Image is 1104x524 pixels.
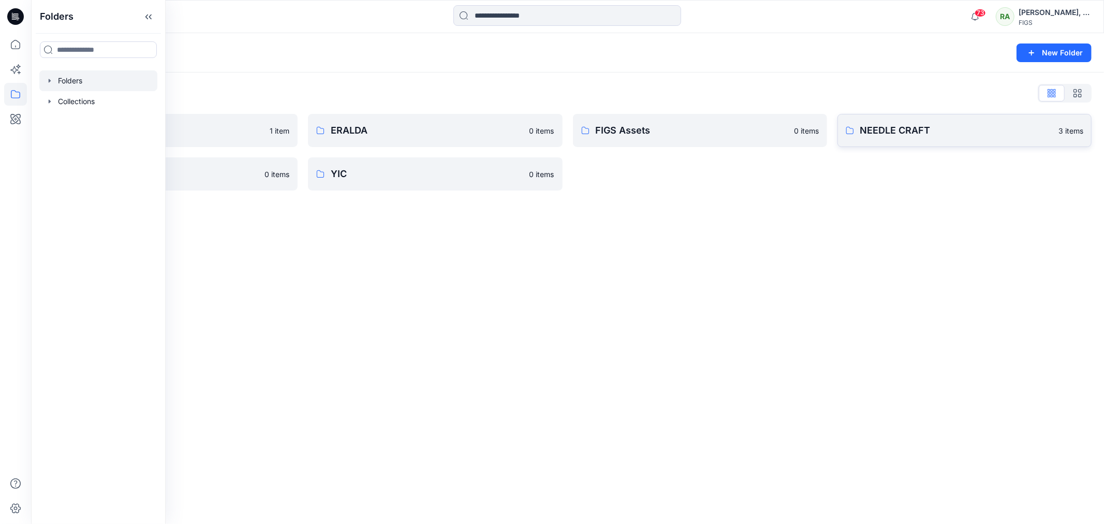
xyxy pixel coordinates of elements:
[43,157,298,191] a: [PERSON_NAME]0 items
[573,114,827,147] a: FIGS Assets0 items
[331,167,523,181] p: YIC
[43,114,298,147] a: Browzwear Studio1 item
[331,123,523,138] p: ERALDA
[1019,6,1091,19] div: [PERSON_NAME], [PERSON_NAME]
[996,7,1014,26] div: RA
[1058,125,1083,136] p: 3 items
[308,114,562,147] a: ERALDA0 items
[860,123,1052,138] p: NEEDLE CRAFT
[308,157,562,191] a: YIC0 items
[596,123,788,138] p: FIGS Assets
[270,125,289,136] p: 1 item
[529,169,554,180] p: 0 items
[529,125,554,136] p: 0 items
[264,169,289,180] p: 0 items
[975,9,986,17] span: 73
[837,114,1092,147] a: NEEDLE CRAFT3 items
[794,125,819,136] p: 0 items
[1017,43,1092,62] button: New Folder
[1019,19,1091,26] div: FIGS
